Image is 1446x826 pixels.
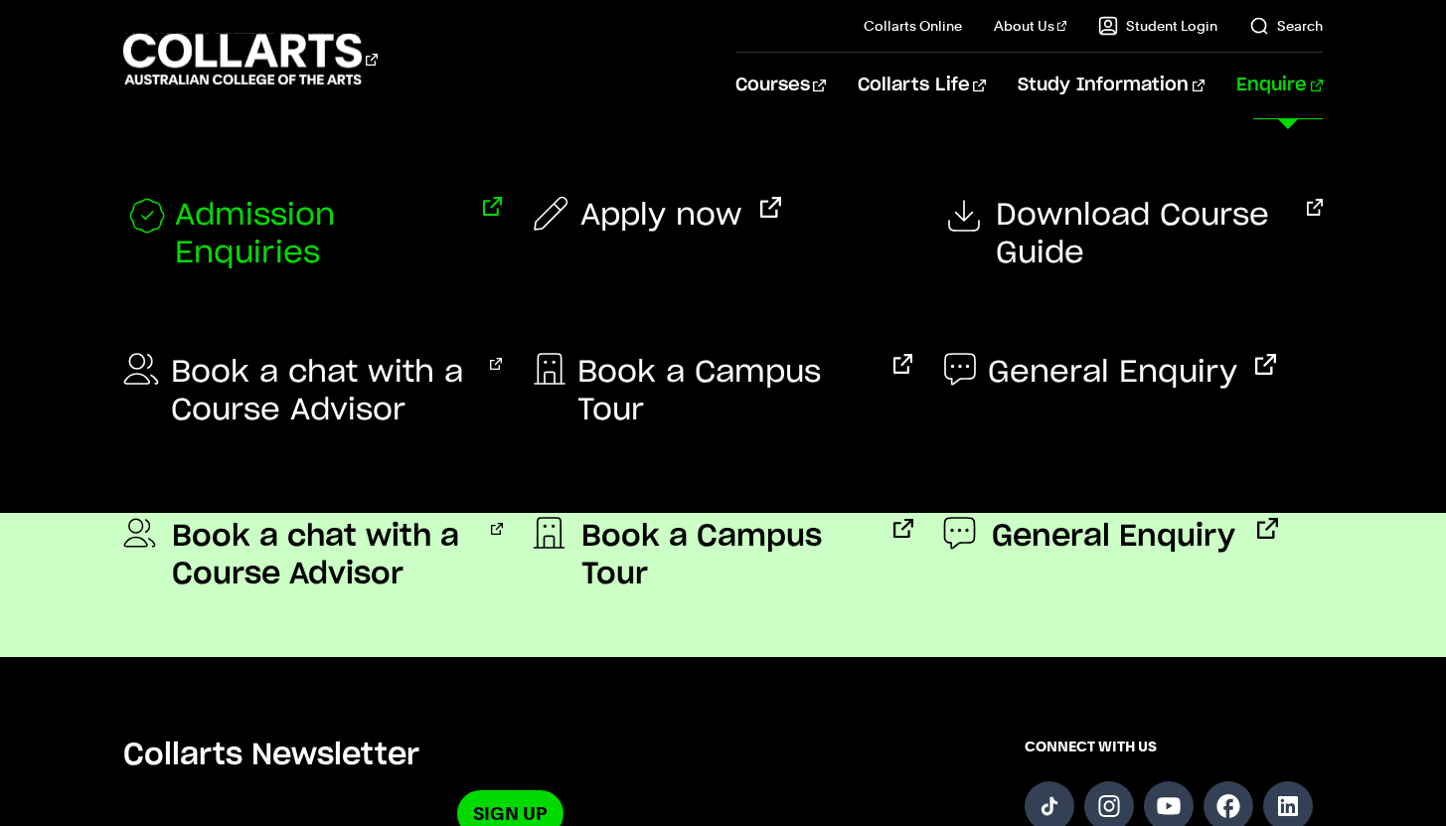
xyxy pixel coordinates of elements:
a: About Us [994,16,1067,36]
a: Book a Campus Tour [534,354,912,429]
span: General Enquiry [988,354,1237,392]
a: Courses [735,53,826,118]
span: Download Course Guide [996,197,1289,272]
a: Search [1249,16,1323,36]
a: Download Course Guide [944,197,1323,272]
a: Book a Campus Tour [533,518,913,593]
span: Book a chat with a Course Advisor [172,518,470,593]
span: General Enquiry [992,518,1235,556]
a: General Enquiry [944,354,1276,392]
div: Go to homepage [123,31,378,87]
a: Book a chat with a Course Advisor [123,354,502,429]
a: Collarts Online [864,16,962,36]
a: General Enquiry [943,518,1278,556]
span: Apply now [580,197,742,235]
a: Admission Enquiries [123,197,502,272]
span: CONNECT WITH US [1025,737,1323,756]
span: Admission Enquiries [175,197,465,272]
a: Student Login [1098,16,1217,36]
a: Apply now [534,197,781,235]
a: Enquire [1236,53,1323,118]
span: Book a Campus Tour [581,518,872,593]
span: Book a chat with a Course Advisor [171,354,472,429]
a: Collarts Life [858,53,986,118]
h5: Collarts Newsletter [123,737,898,774]
span: Book a Campus Tour [577,354,876,429]
a: Study Information [1018,53,1205,118]
a: Book a chat with a Course Advisor [123,518,504,593]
